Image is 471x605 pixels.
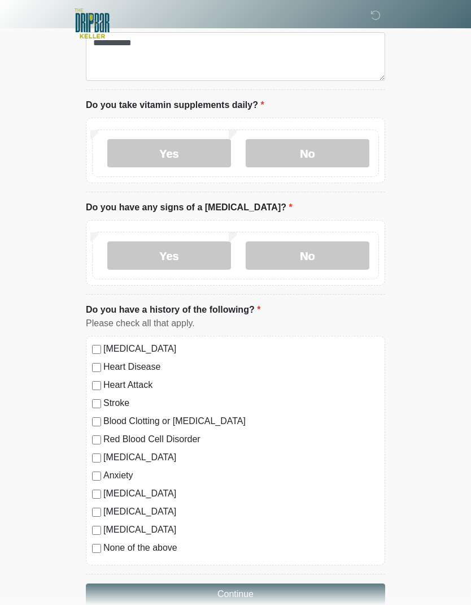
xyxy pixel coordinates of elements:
input: [MEDICAL_DATA] [92,453,101,463]
label: Red Blood Cell Disorder [103,433,379,446]
label: Do you have a history of the following? [86,303,260,317]
input: None of the above [92,544,101,553]
label: Anxiety [103,469,379,482]
input: Anxiety [92,472,101,481]
label: Stroke [103,396,379,410]
label: No [246,241,369,270]
label: Heart Disease [103,360,379,374]
label: Do you take vitamin supplements daily? [86,98,264,112]
div: Please check all that apply. [86,317,385,330]
input: Red Blood Cell Disorder [92,435,101,444]
label: Yes [107,241,231,270]
button: Continue [86,584,385,605]
img: The DRIPBaR - Keller Logo [75,8,110,38]
label: No [246,139,369,167]
input: [MEDICAL_DATA] [92,345,101,354]
input: Heart Attack [92,381,101,390]
label: None of the above [103,541,379,555]
input: Stroke [92,399,101,408]
label: Heart Attack [103,378,379,392]
input: Heart Disease [92,363,101,372]
label: [MEDICAL_DATA] [103,342,379,356]
input: [MEDICAL_DATA] [92,526,101,535]
label: [MEDICAL_DATA] [103,487,379,500]
label: [MEDICAL_DATA] [103,523,379,537]
label: Do you have any signs of a [MEDICAL_DATA]? [86,201,293,214]
label: [MEDICAL_DATA] [103,451,379,464]
label: Yes [107,139,231,167]
input: [MEDICAL_DATA] [92,508,101,517]
input: Blood Clotting or [MEDICAL_DATA] [92,417,101,426]
input: [MEDICAL_DATA] [92,490,101,499]
label: [MEDICAL_DATA] [103,505,379,518]
label: Blood Clotting or [MEDICAL_DATA] [103,414,379,428]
